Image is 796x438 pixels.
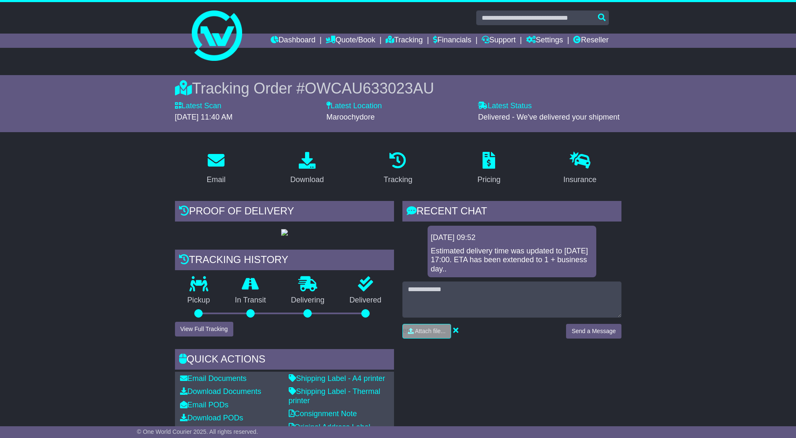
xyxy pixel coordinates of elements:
a: Quote/Book [326,34,375,48]
a: Email [201,149,231,188]
div: Tracking history [175,250,394,272]
label: Latest Status [478,102,532,111]
a: Settings [526,34,563,48]
div: Insurance [564,174,597,185]
a: Email PODs [180,401,229,409]
button: Send a Message [566,324,621,339]
a: Consignment Note [289,409,357,418]
div: Estimated delivery time was updated to [DATE] 17:00. ETA has been extended to 1 + business day.. [431,247,593,274]
button: View Full Tracking [175,322,233,336]
span: OWCAU633023AU [305,80,434,97]
p: Delivering [279,296,337,305]
a: Email Documents [180,374,247,383]
a: Shipping Label - A4 printer [289,374,385,383]
a: Shipping Label - Thermal printer [289,387,381,405]
span: © One World Courier 2025. All rights reserved. [137,428,258,435]
div: RECENT CHAT [402,201,621,224]
a: Dashboard [271,34,316,48]
a: Financials [433,34,471,48]
a: Reseller [573,34,608,48]
a: Download [285,149,329,188]
a: Tracking [386,34,423,48]
div: Pricing [478,174,501,185]
a: Support [482,34,516,48]
div: [DATE] 09:52 [431,233,593,242]
span: Maroochydore [326,113,375,121]
a: Tracking [378,149,418,188]
label: Latest Scan [175,102,222,111]
div: Tracking Order # [175,79,621,97]
div: Proof of Delivery [175,201,394,224]
p: Delivered [337,296,394,305]
span: Delivered - We've delivered your shipment [478,113,619,121]
div: Quick Actions [175,349,394,372]
a: Insurance [558,149,602,188]
p: In Transit [222,296,279,305]
p: Pickup [175,296,223,305]
a: Download Documents [180,387,261,396]
span: [DATE] 11:40 AM [175,113,233,121]
a: Download PODs [180,414,243,422]
label: Latest Location [326,102,382,111]
div: Email [206,174,225,185]
a: Original Address Label [289,423,371,431]
img: GetPodImage [281,229,288,236]
div: Download [290,174,324,185]
a: Pricing [472,149,506,188]
div: Tracking [384,174,412,185]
